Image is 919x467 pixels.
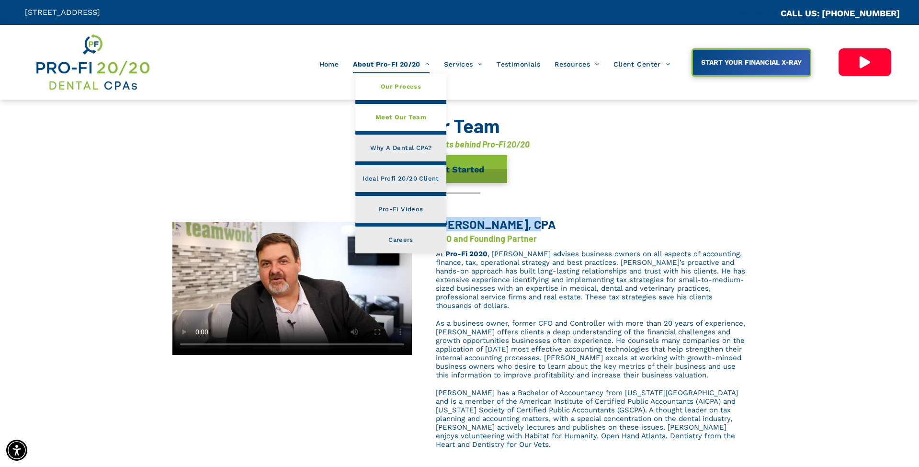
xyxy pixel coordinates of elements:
span: Ideal Profi 20/20 Client [363,172,439,185]
a: CALL US: [PHONE_NUMBER] [781,8,900,18]
a: Why A Dental CPA? [355,135,446,161]
a: Resources [547,55,606,73]
a: Ideal Profi 20/20 Client [355,165,446,192]
a: Careers [355,227,446,253]
span: At [436,250,443,258]
div: Accessibility Menu [6,440,27,461]
span: CA::CALLC [740,9,781,18]
a: Testimonials [489,55,547,73]
span: Get Started [431,159,488,179]
span: [STREET_ADDRESS] [25,8,100,17]
span: Careers [388,234,413,246]
img: Get Dental CPA Consulting, Bookkeeping, & Bank Loans [34,32,150,92]
span: Pro-Fi Videos [378,203,423,216]
span: Our Process [381,80,421,93]
a: START YOUR FINANCIAL X-RAY [692,48,811,77]
font: Meet the experts behind Pro-Fi 20/20 [389,139,530,149]
a: Client Center [606,55,677,73]
span: As a business owner, former CFO and Controller with more than 20 years of experience, [PERSON_NAM... [436,319,745,379]
span: Why A Dental CPA? [370,142,432,154]
font: Our Team [420,114,499,137]
a: Meet Our Team [355,104,446,131]
font: CEO and Founding Partner [436,233,537,244]
span: START YOUR FINANCIAL X-RAY [698,54,805,71]
span: [PERSON_NAME], CPA [436,217,556,231]
a: Services [437,55,489,73]
span: , [PERSON_NAME] advises business owners on all aspects of accounting, finance, tax, operational s... [436,250,745,310]
a: Pro-Fi 2020 [445,250,488,258]
a: About Pro-Fi 20/20 [346,55,437,73]
a: Home [312,55,346,73]
span: [PERSON_NAME] has a Bachelor of Accountancy from [US_STATE][GEOGRAPHIC_DATA] and is a member of t... [436,388,738,449]
span: About Pro-Fi 20/20 [353,55,430,73]
a: Our Process [355,73,446,100]
a: Get Started [412,155,507,183]
a: Pro-Fi Videos [355,196,446,223]
span: Meet Our Team [375,111,426,124]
